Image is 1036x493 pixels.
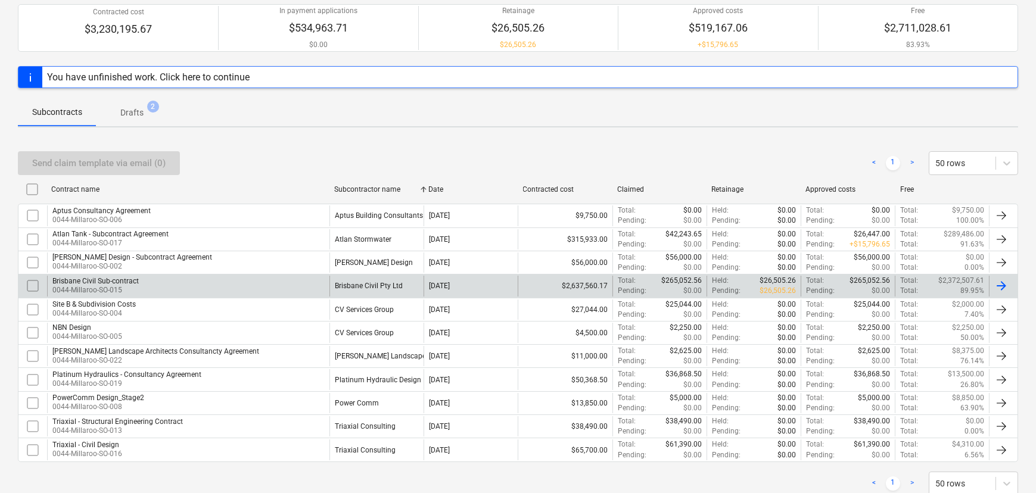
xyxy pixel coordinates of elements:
[867,476,881,491] a: Previous page
[429,399,450,407] div: [DATE]
[854,229,890,239] p: $26,447.00
[689,6,748,16] p: Approved costs
[618,310,646,320] p: Pending :
[665,369,702,379] p: $36,868.50
[618,369,636,379] p: Total :
[960,380,984,390] p: 26.80%
[618,346,636,356] p: Total :
[884,6,951,16] p: Free
[712,403,741,413] p: Pending :
[777,403,796,413] p: $0.00
[965,426,984,436] p: 0.00%
[618,216,646,226] p: Pending :
[683,205,702,216] p: $0.00
[806,426,835,436] p: Pending :
[335,376,441,384] div: Platinum Hydraulic Design Pty Lt
[900,216,918,226] p: Total :
[777,239,796,249] p: $0.00
[618,393,636,403] p: Total :
[618,380,646,390] p: Pending :
[665,229,702,239] p: $42,243.65
[52,394,144,402] div: PowerComm Design_Stage2
[806,380,835,390] p: Pending :
[429,305,450,314] div: [DATE]
[948,369,984,379] p: $13,500.00
[777,346,796,356] p: $0.00
[670,346,702,356] p: $2,625.00
[900,263,918,273] p: Total :
[518,393,612,413] div: $13,850.00
[52,332,122,342] p: 0044-Millaroo-SO-005
[279,21,357,35] p: $534,963.71
[618,356,646,366] p: Pending :
[900,380,918,390] p: Total :
[518,439,612,460] div: $65,700.00
[334,185,419,194] div: Subcontractor name
[712,426,741,436] p: Pending :
[492,21,545,35] p: $26,505.26
[618,299,636,310] p: Total :
[777,369,796,379] p: $0.00
[900,252,918,263] p: Total :
[712,393,729,403] p: Held :
[52,417,183,426] div: Triaxial - Structural Engineering Contract
[858,393,890,403] p: $5,000.00
[712,205,729,216] p: Held :
[683,403,702,413] p: $0.00
[52,355,259,366] p: 0044-Millaroo-SO-022
[960,239,984,249] p: 91.63%
[618,276,636,286] p: Total :
[335,235,391,244] div: Atlan Stormwater
[712,252,729,263] p: Held :
[966,416,984,426] p: $0.00
[683,380,702,390] p: $0.00
[52,426,183,436] p: 0044-Millaroo-SO-013
[670,323,702,333] p: $2,250.00
[712,356,741,366] p: Pending :
[712,346,729,356] p: Held :
[335,258,413,267] div: Boris Design
[518,323,612,343] div: $4,500.00
[52,277,139,285] div: Brisbane Civil Sub-contract
[952,393,984,403] p: $8,850.00
[523,185,608,194] div: Contracted cost
[47,71,250,83] div: You have unfinished work. Click here to continue
[854,369,890,379] p: $36,868.50
[518,299,612,320] div: $27,044.00
[806,323,824,333] p: Total :
[760,286,796,296] p: $26,505.26
[806,276,824,286] p: Total :
[518,346,612,366] div: $11,000.00
[777,252,796,263] p: $0.00
[952,205,984,216] p: $9,750.00
[335,282,403,290] div: Brisbane Civil Pty Ltd
[900,185,985,194] div: Free
[683,356,702,366] p: $0.00
[886,156,900,170] a: Page 1 is your current page
[712,276,729,286] p: Held :
[52,370,201,379] div: Platinum Hydraulics - Consultancy Agreement
[683,333,702,343] p: $0.00
[905,476,919,491] a: Next page
[661,276,702,286] p: $265,052.56
[618,205,636,216] p: Total :
[712,286,741,296] p: Pending :
[884,40,951,50] p: 83.93%
[900,229,918,239] p: Total :
[938,276,984,286] p: $2,372,507.61
[52,308,136,319] p: 0044-Millaroo-SO-004
[900,356,918,366] p: Total :
[618,333,646,343] p: Pending :
[429,282,450,290] div: [DATE]
[806,369,824,379] p: Total :
[683,286,702,296] p: $0.00
[120,107,144,119] p: Drafts
[872,450,890,460] p: $0.00
[872,286,890,296] p: $0.00
[900,346,918,356] p: Total :
[872,310,890,320] p: $0.00
[777,229,796,239] p: $0.00
[806,439,824,450] p: Total :
[858,346,890,356] p: $2,625.00
[900,393,918,403] p: Total :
